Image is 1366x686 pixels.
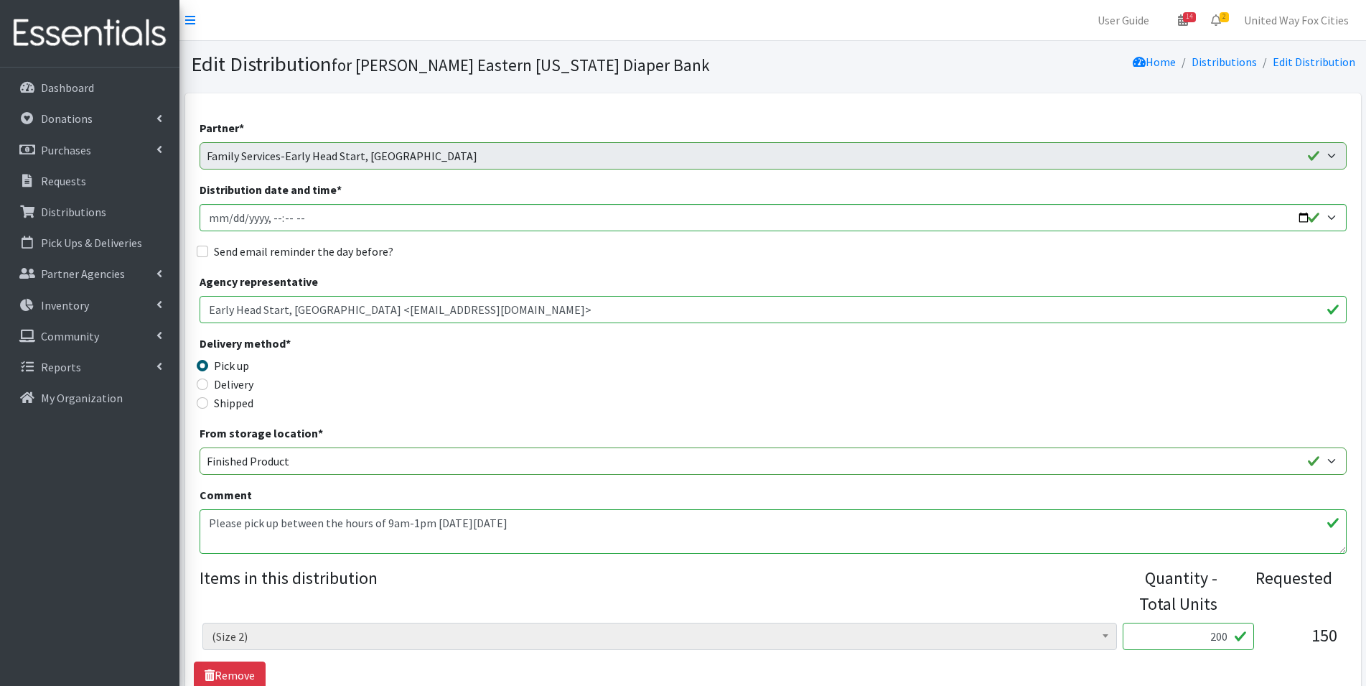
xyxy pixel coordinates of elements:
p: Distributions [41,205,106,219]
div: Requested [1232,565,1332,617]
p: Donations [41,111,93,126]
a: United Way Fox Cities [1232,6,1360,34]
abbr: required [286,336,291,351]
p: Purchases [41,143,91,157]
a: 2 [1199,6,1232,34]
label: Partner [200,119,244,136]
h1: Edit Distribution [191,52,768,77]
input: Quantity [1123,623,1254,650]
span: 2 [1220,12,1229,22]
label: Distribution date and time [200,181,342,198]
a: Dashboard [6,73,174,102]
a: Community [6,322,174,351]
span: (Size 2) [202,623,1117,650]
a: Purchases [6,136,174,164]
a: Distributions [6,198,174,226]
a: User Guide [1086,6,1161,34]
label: Shipped [214,394,253,412]
a: Edit Distribution [1273,55,1355,69]
p: Inventory [41,298,89,312]
p: Partner Agencies [41,266,125,281]
p: My Organization [41,391,123,405]
label: Pick up [214,357,249,374]
label: Delivery [214,376,253,393]
a: Distributions [1192,55,1257,69]
a: My Organization [6,384,174,412]
a: Home [1133,55,1176,69]
label: Send email reminder the day before? [214,243,393,260]
a: Donations [6,104,174,133]
abbr: required [318,426,323,440]
textarea: Please pick up between the hours of 9am-1pm [DATE][DATE] [200,509,1347,554]
a: Inventory [6,291,174,320]
a: Partner Agencies [6,259,174,288]
a: Reports [6,353,174,381]
p: Dashboard [41,80,94,95]
a: Requests [6,167,174,195]
abbr: required [239,121,244,135]
legend: Delivery method [200,335,487,357]
p: Pick Ups & Deliveries [41,236,142,250]
label: Comment [200,486,252,504]
div: 150 [1266,623,1337,662]
p: Requests [41,174,86,188]
label: Agency representative [200,273,318,290]
p: Community [41,329,99,343]
label: From storage location [200,425,323,442]
a: Pick Ups & Deliveries [6,228,174,257]
img: HumanEssentials [6,9,174,57]
p: Reports [41,360,81,374]
div: Quantity - Total Units [1117,565,1217,617]
span: 14 [1183,12,1196,22]
span: (Size 2) [212,626,1108,646]
abbr: required [337,182,342,197]
small: for [PERSON_NAME] Eastern [US_STATE] Diaper Bank [332,55,710,75]
legend: Items in this distribution [200,565,1117,611]
a: 14 [1166,6,1199,34]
